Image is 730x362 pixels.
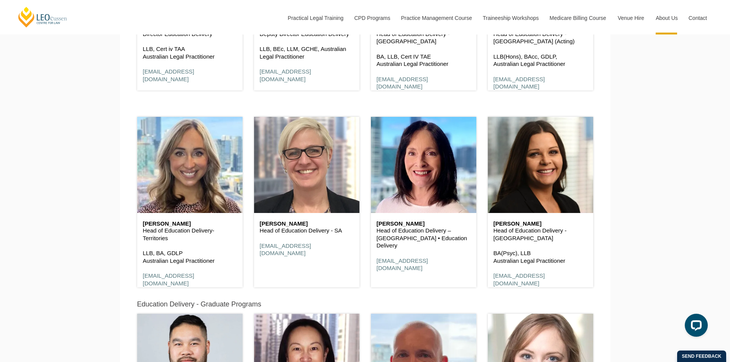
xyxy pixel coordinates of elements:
a: [EMAIL_ADDRESS][DOMAIN_NAME] [260,242,311,257]
p: BA, LLB, Cert IV TAE Australian Legal Practitioner [377,53,471,68]
a: Traineeship Workshops [477,2,544,34]
a: Venue Hire [612,2,650,34]
a: Practical Legal Training [282,2,349,34]
p: Head of Education Delivery – [GEOGRAPHIC_DATA] • Education Delivery [377,227,471,249]
h6: [PERSON_NAME] [260,221,354,227]
a: [EMAIL_ADDRESS][DOMAIN_NAME] [143,272,194,287]
p: Head of Education Delivery - [GEOGRAPHIC_DATA] [494,227,587,242]
iframe: LiveChat chat widget [679,311,711,343]
a: About Us [650,2,683,34]
a: CPD Programs [348,2,395,34]
a: [EMAIL_ADDRESS][DOMAIN_NAME] [377,257,428,272]
p: LLB, Cert iv TAA Australian Legal Practitioner [143,45,237,60]
a: [EMAIL_ADDRESS][DOMAIN_NAME] [260,68,311,82]
a: Medicare Billing Course [544,2,612,34]
h5: Education Delivery - Graduate Programs [137,301,261,308]
a: [EMAIL_ADDRESS][DOMAIN_NAME] [377,76,428,90]
a: [EMAIL_ADDRESS][DOMAIN_NAME] [143,68,194,82]
a: [PERSON_NAME] Centre for Law [17,6,68,28]
a: Contact [683,2,713,34]
p: LLB, BEc, LLM, GCHE, Australian Legal Practitioner [260,45,354,60]
h6: [PERSON_NAME] [143,221,237,227]
a: [EMAIL_ADDRESS][DOMAIN_NAME] [494,76,545,90]
p: Head of Education Delivery - [GEOGRAPHIC_DATA] [377,30,471,45]
p: Head of Education Delivery-Territories [143,227,237,242]
p: Head of Education Delivery - [GEOGRAPHIC_DATA] (Acting) [494,30,587,45]
a: Practice Management Course [395,2,477,34]
a: [EMAIL_ADDRESS][DOMAIN_NAME] [494,272,545,287]
p: LLB(Hons), BAcc, GDLP, Australian Legal Practitioner [494,53,587,68]
p: Head of Education Delivery - SA [260,227,354,234]
h6: [PERSON_NAME] [377,221,471,227]
p: LLB, BA, GDLP Australian Legal Practitioner [143,249,237,264]
h6: [PERSON_NAME] [494,221,587,227]
p: BA(Psyc), LLB Australian Legal Practitioner [494,249,587,264]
